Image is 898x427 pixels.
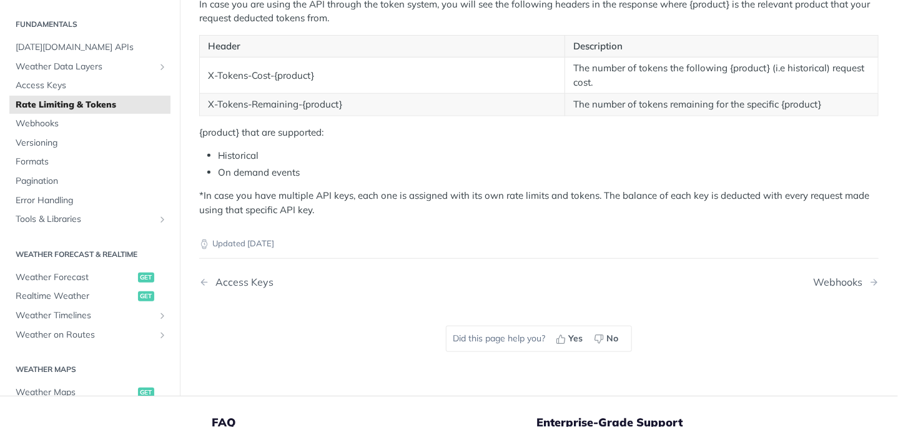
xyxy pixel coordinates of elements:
a: Webhooks [9,114,170,133]
td: The number of tokens the following {product} (i.e historical) request cost. [565,58,879,94]
a: Access Keys [9,76,170,95]
div: Webhooks [813,276,869,288]
div: Access Keys [209,276,274,288]
span: Tools & Libraries [16,213,154,226]
td: The number of tokens remaining for the specific {product} [565,94,879,116]
a: Versioning [9,134,170,153]
a: Formats [9,153,170,171]
a: Weather Forecastget [9,268,170,287]
span: Weather Forecast [16,271,135,284]
a: Weather Mapsget [9,383,170,402]
span: get [138,388,154,398]
p: Updated [DATE] [199,238,879,250]
span: Error Handling [16,194,167,206]
span: get [138,273,154,283]
td: X-Tokens-Cost-{product} [200,58,565,94]
button: Show subpages for Weather Timelines [157,311,167,321]
a: Rate Limiting & Tokens [9,95,170,114]
span: Weather on Routes [16,328,154,341]
button: Show subpages for Tools & Libraries [157,214,167,224]
a: Realtime Weatherget [9,287,170,306]
p: {product} that are supported: [199,126,879,140]
button: Yes [551,329,590,348]
h2: Weather Maps [9,364,170,375]
a: Next Page: Webhooks [813,276,879,288]
span: Pagination [16,175,167,188]
span: Access Keys [16,79,167,92]
span: Versioning [16,137,167,149]
p: *In case you have multiple API keys, each one is assigned with its own rate limits and tokens. Th... [199,189,879,217]
li: On demand events [218,166,879,180]
span: Realtime Weather [16,290,135,303]
span: Yes [568,332,583,345]
th: Description [565,35,879,58]
a: [DATE][DOMAIN_NAME] APIs [9,38,170,57]
a: Error Handling [9,191,170,209]
a: Weather on RoutesShow subpages for Weather on Routes [9,325,170,344]
span: Weather Maps [16,386,135,399]
span: get [138,291,154,301]
a: Weather Data LayersShow subpages for Weather Data Layers [9,57,170,76]
span: No [606,332,618,345]
button: No [590,329,625,348]
div: Did this page help you? [446,326,632,352]
a: Previous Page: Access Keys [199,276,490,288]
nav: Pagination Controls [199,264,879,301]
h2: Fundamentals [9,19,170,30]
span: [DATE][DOMAIN_NAME] APIs [16,41,167,54]
span: Weather Data Layers [16,60,154,73]
button: Show subpages for Weather Data Layers [157,61,167,71]
h2: Weather Forecast & realtime [9,249,170,260]
th: Header [200,35,565,58]
span: Rate Limiting & Tokens [16,98,167,111]
td: X-Tokens-Remaining-{product} [200,94,565,116]
span: Webhooks [16,118,167,130]
span: Weather Timelines [16,309,154,322]
li: Historical [218,149,879,163]
a: Tools & LibrariesShow subpages for Tools & Libraries [9,210,170,229]
button: Show subpages for Weather on Routes [157,329,167,339]
a: Pagination [9,172,170,191]
span: Formats [16,156,167,168]
a: Weather TimelinesShow subpages for Weather Timelines [9,306,170,325]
